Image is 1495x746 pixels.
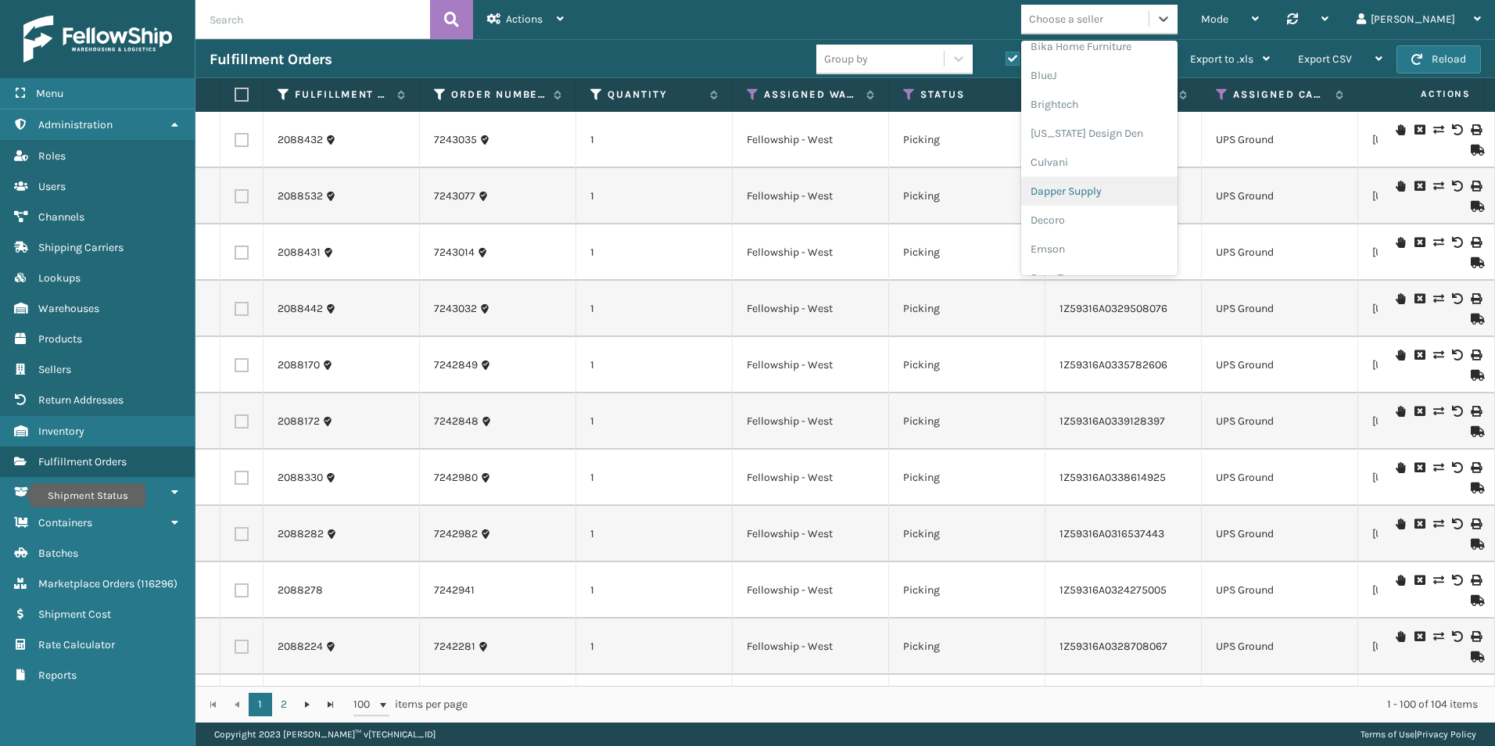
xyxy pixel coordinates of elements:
i: Change shipping [1433,575,1443,586]
i: Cancel Fulfillment Order [1414,631,1424,642]
td: 1 [576,393,733,450]
a: 2 [272,693,296,716]
td: 1 [576,619,733,675]
div: Emson [1021,235,1178,264]
a: 1Z59316A0316537443 [1059,527,1164,540]
label: Status [920,88,1015,102]
i: Cancel Fulfillment Order [1414,350,1424,360]
td: Picking [889,112,1045,168]
a: 2088532 [278,188,323,204]
span: items per page [353,693,468,716]
td: Picking [889,619,1045,675]
i: On Hold [1396,406,1405,417]
div: Bika Home Furniture [1021,32,1178,61]
p: Copyright 2023 [PERSON_NAME]™ v [TECHNICAL_ID] [214,723,436,746]
i: On Hold [1396,575,1405,586]
td: Picking [889,506,1045,562]
a: 1Z59316A0339128397 [1059,414,1165,428]
span: Export CSV [1298,52,1352,66]
td: Fellowship - West [733,224,889,281]
td: Fellowship - West [733,393,889,450]
i: Mark as Shipped [1471,595,1480,606]
span: Sellers [38,363,71,376]
td: Fellowship - West [733,562,889,619]
i: Void Label [1452,575,1461,586]
i: Void Label [1452,631,1461,642]
label: Orders to be shipped [DATE] [1006,52,1157,66]
td: Picking [889,393,1045,450]
i: Cancel Fulfillment Order [1414,237,1424,248]
i: Change shipping [1433,350,1443,360]
i: Void Label [1452,181,1461,192]
div: | [1361,723,1476,746]
td: Picking [889,224,1045,281]
span: Mode [1201,13,1228,26]
a: 7242849 [434,357,478,373]
i: Print Label [1471,350,1480,360]
td: Picking [889,337,1045,393]
td: Picking [889,562,1045,619]
div: Brightech [1021,90,1178,119]
td: UPS Ground [1202,224,1358,281]
i: Mark as Shipped [1471,651,1480,662]
td: Fellowship - West [733,337,889,393]
a: 1Z59316A0338614925 [1059,471,1166,484]
i: Print Label [1471,462,1480,473]
i: Void Label [1452,406,1461,417]
i: Mark as Shipped [1471,314,1480,325]
a: 2088330 [278,470,323,486]
img: logo [23,16,172,63]
div: Culvani [1021,148,1178,177]
a: Terms of Use [1361,729,1414,740]
button: Reload [1396,45,1481,74]
a: 2088278 [278,583,323,598]
a: 2088282 [278,526,324,542]
span: Inventory [38,425,84,438]
span: Warehouses [38,302,99,315]
span: Lookups [38,271,81,285]
i: On Hold [1396,462,1405,473]
a: 2088442 [278,301,323,317]
td: Fellowship - West [733,112,889,168]
a: 1 [249,693,272,716]
div: Decoro [1021,206,1178,235]
span: Rate Calculator [38,638,115,651]
h3: Fulfillment Orders [210,50,332,69]
span: Actions [1371,81,1480,107]
i: Void Label [1452,462,1461,473]
i: Change shipping [1433,293,1443,304]
td: 1 [576,450,733,506]
a: 1Z59316A0324275005 [1059,583,1167,597]
i: On Hold [1396,518,1405,529]
i: Cancel Fulfillment Order [1414,518,1424,529]
td: Fellowship - West [733,619,889,675]
td: Picking [889,450,1045,506]
td: 1 [576,168,733,224]
i: Change shipping [1433,406,1443,417]
td: Fellowship - West [733,168,889,224]
a: 7242848 [434,414,479,429]
i: Cancel Fulfillment Order [1414,293,1424,304]
td: Picking [889,168,1045,224]
label: Assigned Warehouse [764,88,859,102]
i: Print Label [1471,631,1480,642]
span: Fulfillment Orders [38,455,127,468]
span: Menu [36,87,63,100]
td: Fellowship - West [733,450,889,506]
i: Print Label [1471,181,1480,192]
div: Choose a seller [1029,11,1103,27]
span: Users [38,180,66,193]
td: UPS Ground [1202,506,1358,562]
td: 1 [576,337,733,393]
i: Change shipping [1433,518,1443,529]
a: 1Z59316A0328708067 [1059,640,1167,653]
i: Print Label [1471,406,1480,417]
a: Privacy Policy [1417,729,1476,740]
i: Change shipping [1433,124,1443,135]
i: Cancel Fulfillment Order [1414,462,1424,473]
span: Products [38,332,82,346]
i: Mark as Shipped [1471,426,1480,437]
td: 1 [576,224,733,281]
td: 1 [576,506,733,562]
td: 1 [576,675,733,731]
